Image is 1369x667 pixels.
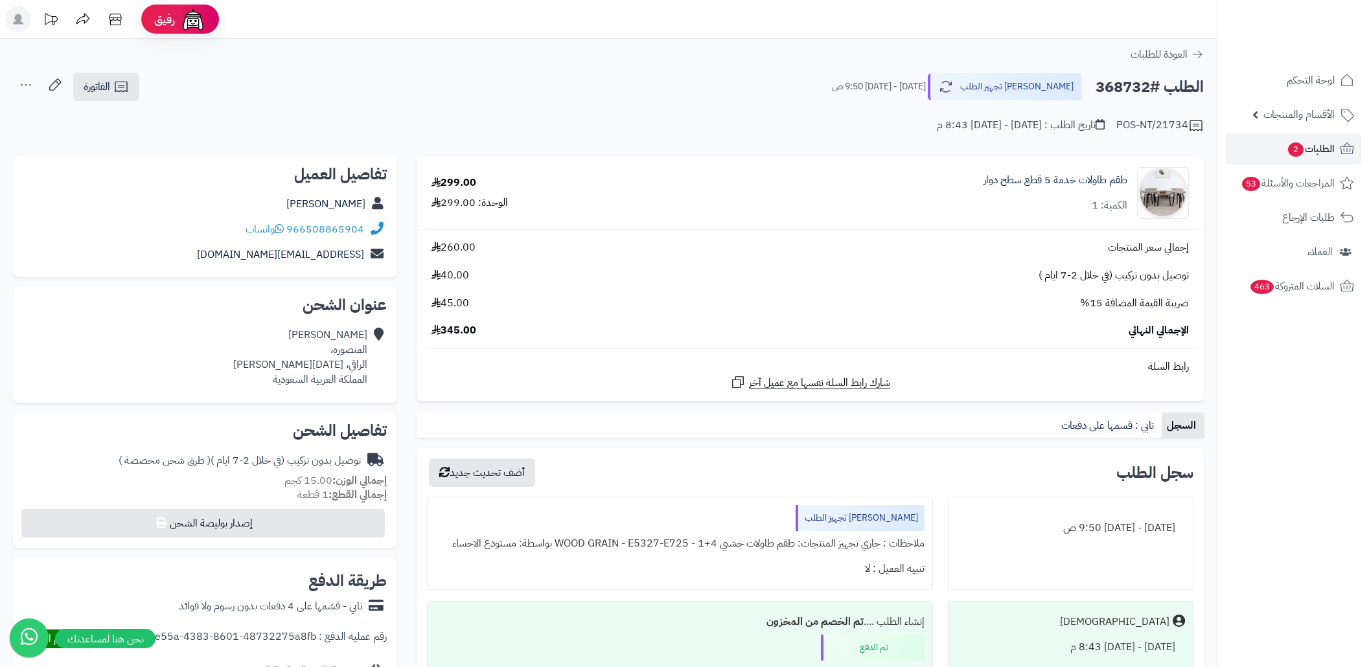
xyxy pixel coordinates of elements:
[766,614,864,629] b: تم الخصم من المخزون
[1250,280,1274,294] span: 463
[956,635,1185,660] div: [DATE] - [DATE] 8:43 م
[435,556,925,582] div: تنبيه العميل : لا
[1241,174,1335,192] span: المراجعات والأسئلة
[1039,268,1189,283] span: توصيل بدون تركيب (في خلال 2-7 ايام )
[1129,323,1189,338] span: الإجمالي النهائي
[1282,209,1335,227] span: طلبات الإرجاع
[1131,47,1204,62] a: العودة للطلبات
[21,509,385,537] button: إصدار بوليصة الشحن
[1056,413,1162,438] a: تابي : قسمها على دفعات
[1225,236,1361,267] a: العملاء
[435,531,925,556] div: ملاحظات : جاري تجهيز المنتجات: طقم طاولات خشبي 4+1 - WOOD GRAIN - E5327-E725 بواسطة: مستودع الاحساء
[435,609,925,635] div: إنشاء الطلب ....
[431,296,469,311] span: 45.00
[284,473,387,488] small: 15.00 كجم
[1116,118,1204,133] div: POS-NT/21734
[119,453,361,468] div: توصيل بدون تركيب (في خلال 2-7 ايام )
[286,221,364,237] a: 966508865904
[308,573,387,589] h2: طريقة الدفع
[796,505,925,531] div: [PERSON_NAME] تجهيز الطلب
[431,240,476,255] span: 260.00
[1138,167,1188,219] img: 1741873033-1-90x90.jpg
[1162,413,1204,438] a: السجل
[1225,168,1361,199] a: المراجعات والأسئلة53
[119,453,211,468] span: ( طرق شحن مخصصة )
[1242,177,1260,191] span: 53
[1287,71,1335,89] span: لوحة التحكم
[328,487,387,503] strong: إجمالي القطع:
[23,166,387,182] h2: تفاصيل العميل
[431,196,508,210] div: الوحدة: 299.00
[34,6,67,36] a: تحديثات المنصة
[1116,465,1193,480] h3: سجل الطلب
[1287,140,1335,158] span: الطلبات
[730,374,890,390] a: شارك رابط السلة نفسها مع عميل آخر
[1108,240,1189,255] span: إجمالي سعر المنتجات
[84,79,110,95] span: الفاتورة
[1263,106,1335,124] span: الأقسام والمنتجات
[1225,202,1361,233] a: طلبات الإرجاع
[297,487,387,503] small: 1 قطعة
[286,196,365,212] a: [PERSON_NAME]
[422,359,1199,374] div: رابط السلة
[749,376,890,390] span: شارك رابط السلة نفسها مع عميل آخر
[928,73,1082,100] button: [PERSON_NAME] تجهيز الطلب
[23,423,387,438] h2: تفاصيل الشحن
[1080,296,1189,311] span: ضريبة القيمة المضافة 15%
[1096,74,1204,100] h2: الطلب #368732
[197,247,364,262] a: [EMAIL_ADDRESS][DOMAIN_NAME]
[984,173,1127,188] a: طقم طاولات خدمة 5 قطع سطح دوار
[1281,32,1357,60] img: logo-2.png
[431,175,476,190] div: 299.00
[431,268,469,283] span: 40.00
[23,297,387,313] h2: عنوان الشحن
[1288,142,1304,157] span: 2
[1307,243,1333,261] span: العملاء
[233,328,367,387] div: [PERSON_NAME] المنصوره، الراقي، [DATE][PERSON_NAME] المملكة العربية السعودية
[1249,277,1335,295] span: السلات المتروكة
[937,118,1105,133] div: تاريخ الطلب : [DATE] - [DATE] 8:43 م
[246,221,284,237] a: واتساب
[1092,198,1127,213] div: الكمية: 1
[179,599,362,614] div: تابي - قسّمها على 4 دفعات بدون رسوم ولا فوائد
[429,458,535,487] button: أضف تحديث جديد
[1225,271,1361,302] a: السلات المتروكة463
[1225,65,1361,96] a: لوحة التحكم
[73,73,139,101] a: الفاتورة
[332,473,387,488] strong: إجمالي الوزن:
[1060,615,1169,629] div: [DEMOGRAPHIC_DATA]
[180,6,206,32] img: ai-face.png
[956,515,1185,541] div: [DATE] - [DATE] 9:50 ص
[821,635,925,661] div: تم الدفع
[431,323,476,338] span: 345.00
[1131,47,1188,62] span: العودة للطلبات
[832,80,926,93] small: [DATE] - [DATE] 9:50 ص
[154,12,175,27] span: رفيق
[104,629,387,648] div: رقم عملية الدفع : 6964fade-e55a-4383-8601-48732275a8fb
[1225,133,1361,164] a: الطلبات2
